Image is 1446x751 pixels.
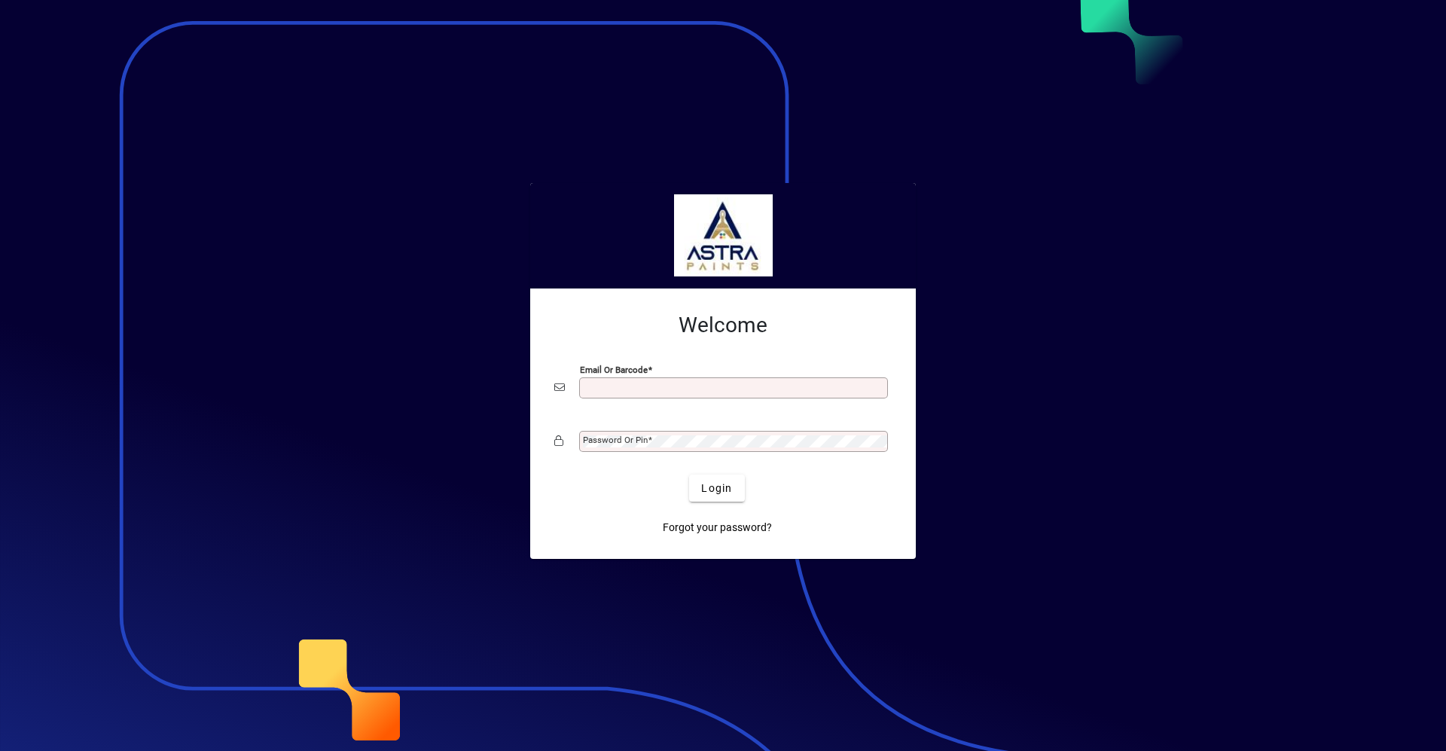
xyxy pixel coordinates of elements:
[554,313,892,338] h2: Welcome
[657,514,778,541] a: Forgot your password?
[663,520,772,536] span: Forgot your password?
[580,365,648,375] mat-label: Email or Barcode
[583,435,648,445] mat-label: Password or Pin
[701,481,732,496] span: Login
[689,475,744,502] button: Login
